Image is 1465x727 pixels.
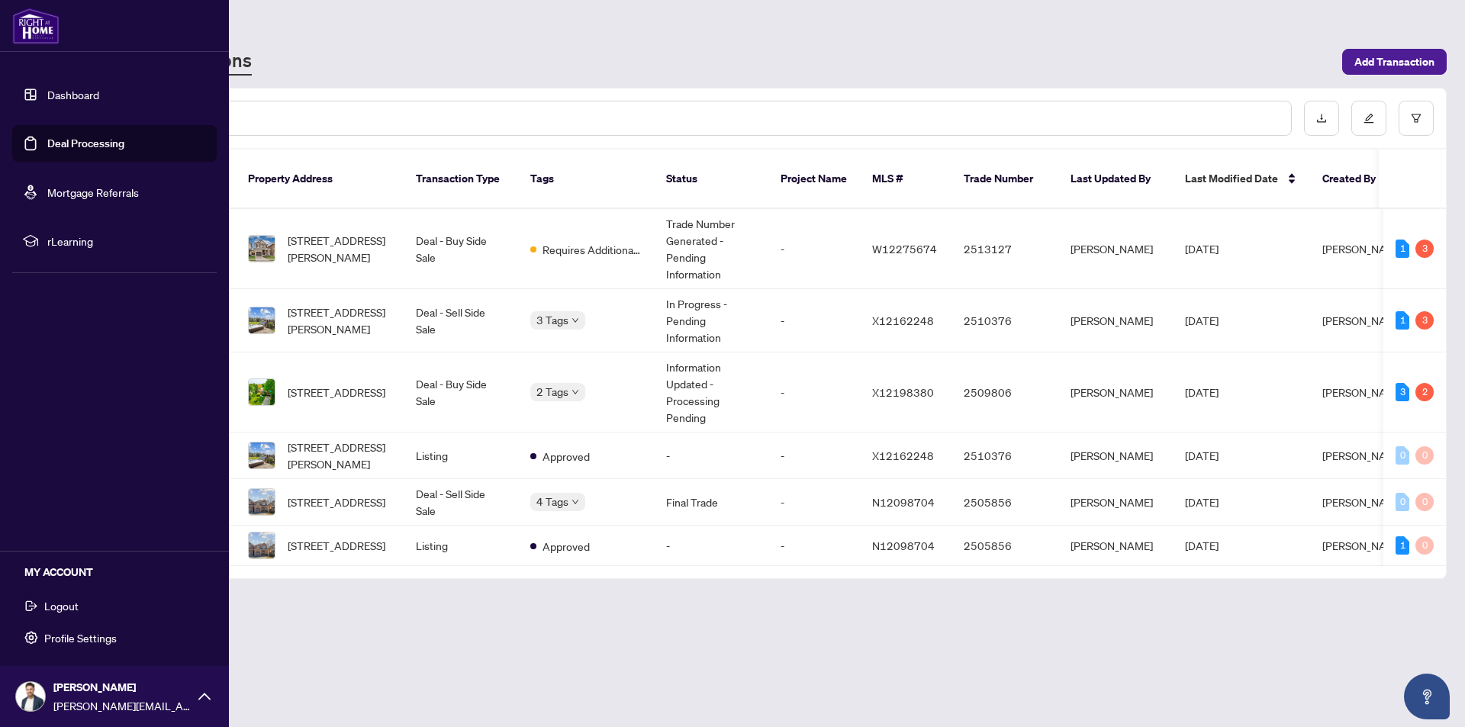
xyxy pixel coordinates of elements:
[654,352,768,433] td: Information Updated - Processing Pending
[12,625,217,651] button: Profile Settings
[1415,536,1434,555] div: 0
[44,594,79,618] span: Logout
[872,449,934,462] span: X12162248
[951,479,1058,526] td: 2505856
[16,682,45,711] img: Profile Icon
[249,442,275,468] img: thumbnail-img
[1342,49,1447,75] button: Add Transaction
[288,537,385,554] span: [STREET_ADDRESS]
[1399,101,1434,136] button: filter
[1396,240,1409,258] div: 1
[1396,446,1409,465] div: 0
[1351,101,1386,136] button: edit
[236,150,404,209] th: Property Address
[951,289,1058,352] td: 2510376
[768,526,860,566] td: -
[404,150,518,209] th: Transaction Type
[1058,289,1173,352] td: [PERSON_NAME]
[872,495,935,509] span: N12098704
[1058,479,1173,526] td: [PERSON_NAME]
[518,150,654,209] th: Tags
[654,150,768,209] th: Status
[768,209,860,289] td: -
[572,317,579,324] span: down
[288,439,391,472] span: [STREET_ADDRESS][PERSON_NAME]
[1173,150,1310,209] th: Last Modified Date
[1396,383,1409,401] div: 3
[47,233,206,249] span: rLearning
[1304,101,1339,136] button: download
[654,209,768,289] td: Trade Number Generated - Pending Information
[249,489,275,515] img: thumbnail-img
[1185,385,1219,399] span: [DATE]
[536,311,568,329] span: 3 Tags
[1322,495,1405,509] span: [PERSON_NAME]
[860,150,951,209] th: MLS #
[1310,150,1402,209] th: Created By
[1415,446,1434,465] div: 0
[288,304,391,337] span: [STREET_ADDRESS][PERSON_NAME]
[1185,495,1219,509] span: [DATE]
[288,384,385,400] span: [STREET_ADDRESS]
[44,626,117,650] span: Profile Settings
[404,209,518,289] td: Deal - Buy Side Sale
[404,352,518,433] td: Deal - Buy Side Sale
[654,289,768,352] td: In Progress - Pending Information
[572,498,579,506] span: down
[654,526,768,566] td: -
[1354,50,1434,74] span: Add Transaction
[872,242,937,256] span: W12275674
[1396,311,1409,330] div: 1
[1058,352,1173,433] td: [PERSON_NAME]
[404,526,518,566] td: Listing
[47,185,139,199] a: Mortgage Referrals
[404,479,518,526] td: Deal - Sell Side Sale
[53,679,191,696] span: [PERSON_NAME]
[288,232,391,265] span: [STREET_ADDRESS][PERSON_NAME]
[951,150,1058,209] th: Trade Number
[1185,170,1278,187] span: Last Modified Date
[249,236,275,262] img: thumbnail-img
[1396,493,1409,511] div: 0
[249,307,275,333] img: thumbnail-img
[951,209,1058,289] td: 2513127
[768,433,860,479] td: -
[1185,449,1219,462] span: [DATE]
[249,532,275,558] img: thumbnail-img
[768,289,860,352] td: -
[249,379,275,405] img: thumbnail-img
[1415,493,1434,511] div: 0
[1396,536,1409,555] div: 1
[1415,240,1434,258] div: 3
[872,314,934,327] span: X12162248
[1404,674,1450,719] button: Open asap
[53,697,191,714] span: [PERSON_NAME][EMAIL_ADDRESS][PERSON_NAME][DOMAIN_NAME]
[1185,314,1219,327] span: [DATE]
[1185,242,1219,256] span: [DATE]
[1411,113,1422,124] span: filter
[536,383,568,400] span: 2 Tags
[288,494,385,510] span: [STREET_ADDRESS]
[951,526,1058,566] td: 2505856
[768,352,860,433] td: -
[1322,539,1405,552] span: [PERSON_NAME]
[24,564,217,581] h5: MY ACCOUNT
[536,493,568,510] span: 4 Tags
[872,385,934,399] span: X12198380
[1415,311,1434,330] div: 3
[1058,526,1173,566] td: [PERSON_NAME]
[1316,113,1327,124] span: download
[1058,433,1173,479] td: [PERSON_NAME]
[872,539,935,552] span: N12098704
[654,479,768,526] td: Final Trade
[1322,449,1405,462] span: [PERSON_NAME]
[1185,539,1219,552] span: [DATE]
[1415,383,1434,401] div: 2
[47,137,124,150] a: Deal Processing
[1364,113,1374,124] span: edit
[404,433,518,479] td: Listing
[404,289,518,352] td: Deal - Sell Side Sale
[1322,314,1405,327] span: [PERSON_NAME]
[1322,242,1405,256] span: [PERSON_NAME]
[12,593,217,619] button: Logout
